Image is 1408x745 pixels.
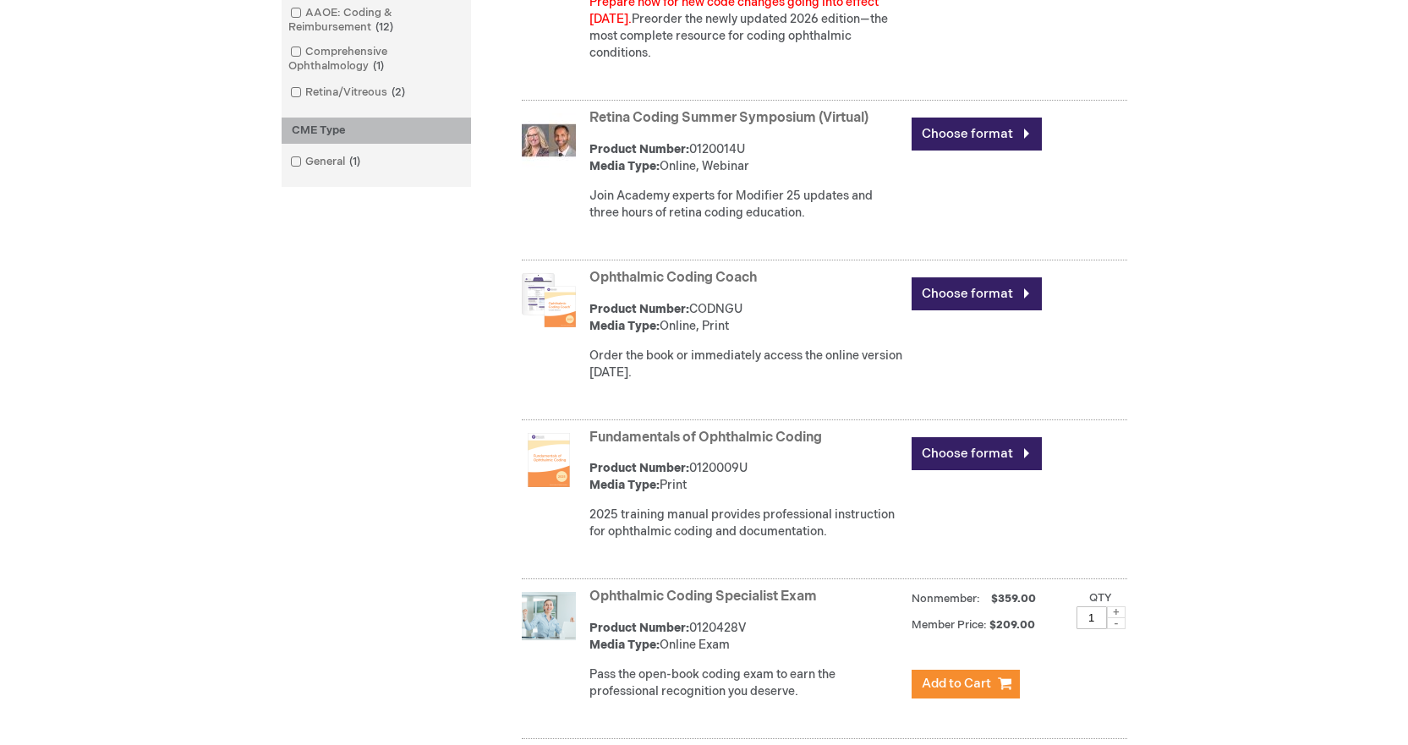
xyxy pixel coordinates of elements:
[522,433,576,487] img: Fundamentals of Ophthalmic Coding
[522,113,576,167] img: Retina Coding Summer Symposium (Virtual)
[912,118,1042,151] a: Choose format
[922,676,991,692] span: Add to Cart
[589,302,689,316] strong: Product Number:
[589,478,660,492] strong: Media Type:
[589,461,689,475] strong: Product Number:
[589,141,903,175] div: 0120014U Online, Webinar
[589,507,903,540] p: 2025 training manual provides professional instruction for ophthalmic coding and documentation.
[589,589,817,605] a: Ophthalmic Coding Specialist Exam
[589,621,689,635] strong: Product Number:
[989,618,1038,632] span: $209.00
[1089,591,1112,605] label: Qty
[589,666,903,700] p: Pass the open-book coding exam to earn the professional recognition you deserve.
[589,620,903,654] div: 0120428V Online Exam
[286,154,367,170] a: General1
[989,592,1038,605] span: $359.00
[589,301,903,335] div: CODNGU Online, Print
[589,638,660,652] strong: Media Type:
[912,618,987,632] strong: Member Price:
[589,348,903,381] div: Order the book or immediately access the online version [DATE].
[387,85,409,99] span: 2
[589,188,903,222] div: Join Academy experts for Modifier 25 updates and three hours of retina coding education.
[589,460,903,494] div: 0120009U Print
[1077,606,1107,629] input: Qty
[286,85,412,101] a: Retina/Vitreous2
[345,155,364,168] span: 1
[282,118,471,144] div: CME Type
[912,277,1042,310] a: Choose format
[589,110,868,126] a: Retina Coding Summer Symposium (Virtual)
[912,589,980,610] strong: Nonmember:
[522,273,576,327] img: Ophthalmic Coding Coach
[522,592,576,646] img: Ophthalmic Coding Specialist Exam
[286,44,467,74] a: Comprehensive Ophthalmology1
[589,142,689,156] strong: Product Number:
[589,270,757,286] a: Ophthalmic Coding Coach
[589,319,660,333] strong: Media Type:
[369,59,388,73] span: 1
[912,437,1042,470] a: Choose format
[286,5,467,36] a: AAOE: Coding & Reimbursement12
[589,159,660,173] strong: Media Type:
[371,20,397,34] span: 12
[912,670,1020,698] button: Add to Cart
[589,430,822,446] a: Fundamentals of Ophthalmic Coding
